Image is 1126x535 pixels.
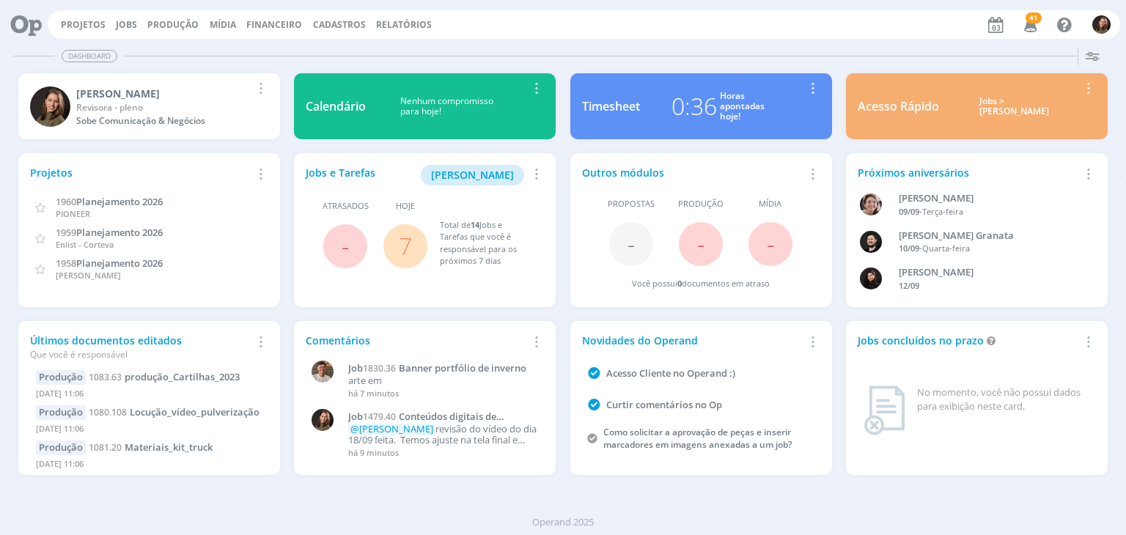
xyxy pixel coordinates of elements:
span: - [767,228,774,259]
div: Próximos aniversários [858,165,1079,180]
a: Como solicitar a aprovação de peças e inserir marcadores em imagens anexadas a um job? [603,426,792,451]
div: [DATE] 11:06 [36,420,262,441]
div: Horas apontadas hoje! [720,91,765,122]
a: 1083.63produção_Cartilhas_2023 [89,370,240,383]
span: [PERSON_NAME] [431,168,514,182]
span: 0 [677,278,682,289]
button: Jobs [111,19,141,31]
button: Cadastros [309,19,370,31]
div: Sobe Comunicação & Negócios [76,114,251,128]
button: 41 [1015,12,1045,38]
span: Planejamento 2026 [76,257,163,270]
span: 41 [1026,12,1042,23]
a: Job1479.40Conteúdos digitais de Setembro [348,411,537,423]
div: Produção [36,370,86,385]
span: 14 [471,219,479,230]
div: Aline Beatriz Jackisch [899,191,1079,206]
span: Atrasados [323,200,369,213]
span: - [628,228,635,259]
a: J[PERSON_NAME]Revisora - plenoSobe Comunicação & Negócios [18,73,280,139]
span: produção_Cartilhas_2023 [125,370,240,383]
span: - [342,230,349,262]
span: Materiais_kit_truck [125,440,213,454]
a: 1960Planejamento 2026 [56,194,163,208]
a: Produção [147,18,199,31]
div: Produção [36,440,86,455]
a: Relatórios [376,18,432,31]
span: Cadastros [313,18,366,31]
a: 1958Planejamento 2026 [56,256,163,270]
div: Timesheet [582,97,640,115]
span: há 9 minutos [348,447,399,458]
div: Comentários [306,333,527,348]
button: Relatórios [372,19,436,31]
a: 1959Planejamento 2026 [56,225,163,239]
div: Projetos [30,165,251,180]
p: revisão do vídeo do dia 18/09 feita. Temos ajuste na tela final e ainda faltam os desdobramentos ... [348,424,537,446]
a: Jobs [116,18,137,31]
img: J [1092,15,1111,34]
div: Últimos documentos editados [30,333,251,361]
span: Planejamento 2026 [76,226,163,239]
span: há 7 minutos [348,388,399,399]
div: Revisora - pleno [76,101,251,114]
span: PIONEER [56,208,90,219]
div: Acesso Rápido [858,97,939,115]
a: Mídia [210,18,236,31]
span: 1081.20 [89,441,122,454]
span: @[PERSON_NAME] [350,422,433,435]
span: 12/09 [899,280,919,291]
div: 0:36 [671,89,717,124]
div: Outros módulos [582,165,803,180]
span: Quarta-feira [922,243,970,254]
button: Projetos [56,19,110,31]
div: [DATE] 11:06 [36,385,262,406]
div: Calendário [306,97,366,115]
span: Conteúdos digitais de Setembro [348,410,496,435]
button: J [1092,12,1111,37]
span: 1960 [56,195,76,208]
button: Financeiro [242,19,306,31]
p: arte em [348,375,537,387]
span: 10/09 [899,243,919,254]
span: Dashboard [62,50,117,62]
span: 1479.40 [363,410,396,423]
a: 1080.108Locução_vídeo_pulverização [89,405,260,418]
div: No momento, você não possui dados para exibição neste card. [917,385,1090,414]
img: T [312,361,334,383]
span: Enlist - Corteva [56,239,114,250]
div: [DATE] 11:06 [36,455,262,476]
div: Novidades do Operand [582,333,803,348]
div: Jobs e Tarefas [306,165,527,185]
img: A [860,193,882,215]
button: [PERSON_NAME] [421,165,524,185]
a: Acesso Cliente no Operand :) [606,366,735,380]
div: Luana da Silva de Andrade [899,265,1079,280]
span: Planejamento 2026 [76,195,163,208]
button: Mídia [205,19,240,31]
div: Total de Jobs e Tarefas que você é responsável para os próximos 7 dias [440,219,530,267]
a: Curtir comentários no Op [606,398,722,411]
span: 1830.36 [363,362,396,374]
div: - [899,243,1079,255]
a: Financeiro [246,18,302,31]
span: 1959 [56,226,76,239]
div: Produção [36,405,86,420]
img: dashboard_not_found.png [864,385,905,435]
a: 1081.20Materiais_kit_truck [89,440,213,454]
a: 7 [399,230,412,262]
span: Mídia [759,198,781,210]
span: Hoje [396,200,415,213]
a: Projetos [61,18,106,31]
div: Nenhum compromisso para hoje! [366,96,527,117]
span: Produção [678,198,724,210]
span: [PERSON_NAME] [56,270,121,281]
span: 1958 [56,257,76,270]
img: J [312,409,334,431]
a: Timesheet0:36Horasapontadashoje! [570,73,832,139]
div: Jobs > [PERSON_NAME] [950,96,1079,117]
a: Job1830.36Banner portfólio de inverno [348,363,537,374]
img: B [860,231,882,253]
span: Locução_vídeo_pulverização [130,405,260,418]
img: L [860,267,882,289]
